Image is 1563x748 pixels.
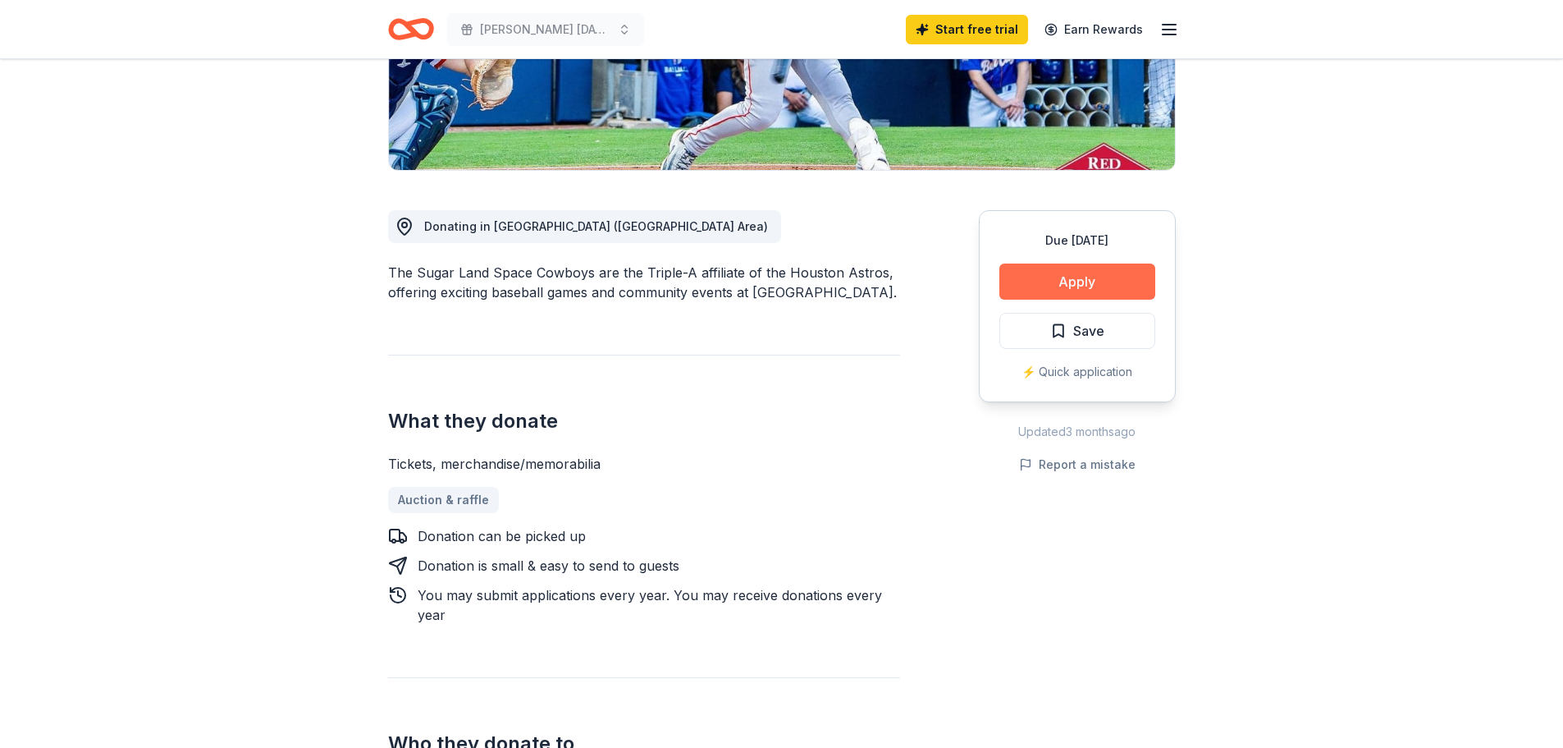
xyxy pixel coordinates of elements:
button: Report a mistake [1019,455,1136,475]
a: Start free trial [906,15,1028,44]
button: Save [999,313,1155,349]
div: Donation is small & easy to send to guests [418,556,679,576]
div: Tickets, merchandise/memorabilia [388,454,900,474]
button: [PERSON_NAME] [DATE] & Silent Auction [447,13,644,46]
div: Updated 3 months ago [979,422,1176,442]
span: Save [1073,320,1104,342]
div: Donation can be picked up [418,526,586,546]
div: ⚡️ Quick application [999,362,1155,382]
a: Auction & raffle [388,487,499,513]
div: Due [DATE] [999,231,1155,250]
div: The Sugar Land Space Cowboys are the Triple-A affiliate of the Houston Astros, offering exciting ... [388,263,900,302]
a: Earn Rewards [1035,15,1153,44]
span: Donating in [GEOGRAPHIC_DATA] ([GEOGRAPHIC_DATA] Area) [424,219,768,233]
span: [PERSON_NAME] [DATE] & Silent Auction [480,20,611,39]
a: Home [388,10,434,48]
h2: What they donate [388,408,900,434]
button: Apply [999,264,1155,300]
div: You may submit applications every year . You may receive donations every year [418,585,900,625]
